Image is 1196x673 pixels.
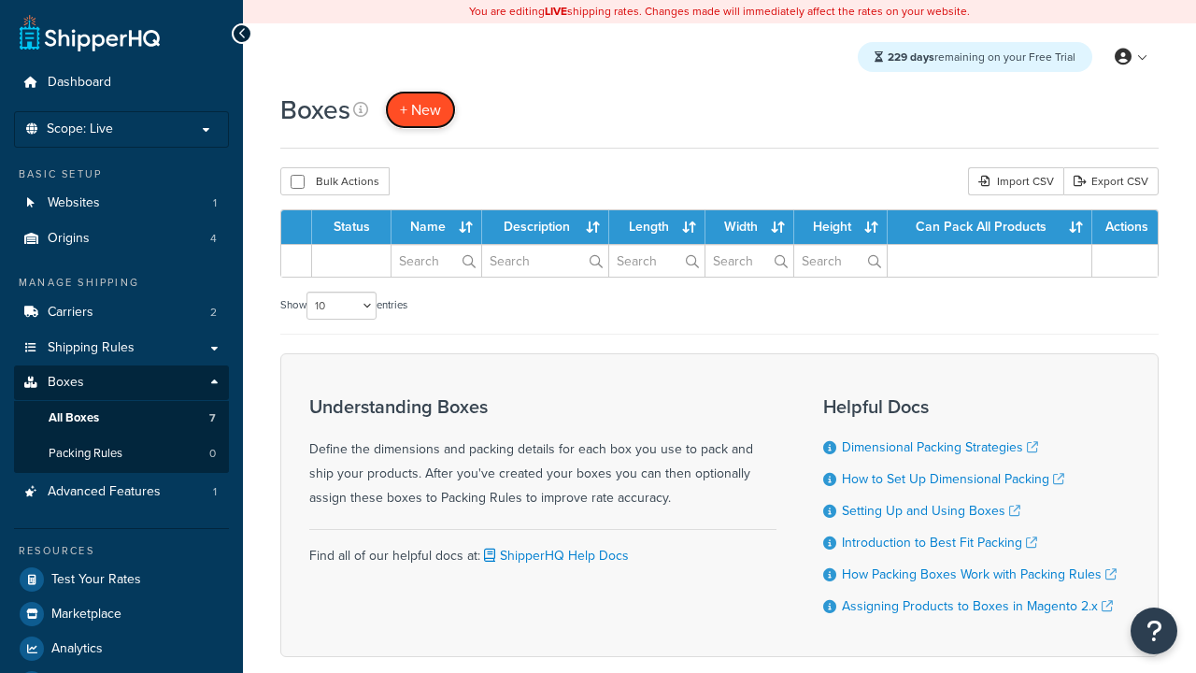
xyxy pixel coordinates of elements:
li: Websites [14,186,229,221]
span: + New [400,99,441,121]
li: All Boxes [14,401,229,436]
input: Search [609,245,705,277]
a: Shipping Rules [14,331,229,365]
span: Scope: Live [47,122,113,137]
li: Boxes [14,365,229,472]
th: Status [312,210,392,244]
th: Length [609,210,705,244]
a: Advanced Features 1 [14,475,229,509]
th: Height [794,210,888,244]
li: Advanced Features [14,475,229,509]
span: Shipping Rules [48,340,135,356]
a: All Boxes 7 [14,401,229,436]
h3: Understanding Boxes [309,396,776,417]
span: Boxes [48,375,84,391]
span: 1 [213,484,217,500]
div: Import CSV [968,167,1063,195]
a: Export CSV [1063,167,1159,195]
th: Width [705,210,793,244]
span: Websites [48,195,100,211]
span: All Boxes [49,410,99,426]
input: Search [482,245,608,277]
div: Manage Shipping [14,275,229,291]
span: Carriers [48,305,93,321]
span: Analytics [51,641,103,657]
th: Actions [1092,210,1158,244]
button: Bulk Actions [280,167,390,195]
a: + New [385,91,456,129]
input: Search [705,245,792,277]
th: Can Pack All Products [888,210,1092,244]
a: Setting Up and Using Boxes [842,501,1020,521]
div: remaining on your Free Trial [858,42,1092,72]
span: 0 [209,446,216,462]
a: Marketplace [14,597,229,631]
span: 2 [210,305,217,321]
a: Websites 1 [14,186,229,221]
label: Show entries [280,292,407,320]
h1: Boxes [280,92,350,128]
div: Define the dimensions and packing details for each box you use to pack and ship your products. Af... [309,396,776,510]
a: Assigning Products to Boxes in Magento 2.x [842,596,1113,616]
li: Carriers [14,295,229,330]
li: Origins [14,222,229,256]
a: Analytics [14,632,229,666]
a: How Packing Boxes Work with Packing Rules [842,565,1117,584]
a: Boxes [14,365,229,400]
a: Packing Rules 0 [14,437,229,471]
span: Dashboard [48,75,111,91]
span: 7 [209,410,216,426]
a: ShipperHQ Help Docs [480,546,629,566]
b: LIVE [545,3,567,20]
th: Description [482,210,609,244]
span: 4 [210,231,217,247]
span: Advanced Features [48,484,161,500]
span: Marketplace [51,607,121,623]
th: Name [392,210,482,244]
div: Resources [14,543,229,559]
span: Origins [48,231,90,247]
span: Packing Rules [49,446,122,462]
strong: 229 days [888,49,934,65]
a: Dashboard [14,65,229,100]
a: Origins 4 [14,222,229,256]
div: Basic Setup [14,166,229,182]
h3: Helpful Docs [823,396,1117,417]
a: Test Your Rates [14,563,229,596]
span: Test Your Rates [51,572,141,588]
a: Introduction to Best Fit Packing [842,533,1037,552]
a: ShipperHQ Home [20,14,160,51]
button: Open Resource Center [1131,608,1177,654]
select: Showentries [306,292,377,320]
div: Find all of our helpful docs at: [309,529,776,568]
a: Carriers 2 [14,295,229,330]
li: Packing Rules [14,437,229,471]
a: Dimensional Packing Strategies [842,437,1038,457]
span: 1 [213,195,217,211]
input: Search [794,245,887,277]
a: How to Set Up Dimensional Packing [842,469,1064,489]
input: Search [392,245,481,277]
